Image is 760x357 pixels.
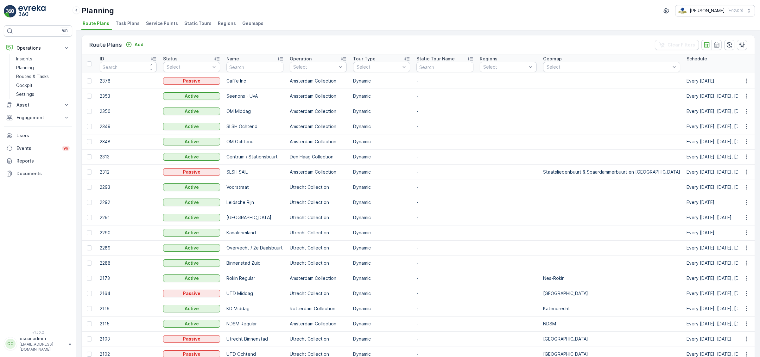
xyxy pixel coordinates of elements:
p: Dynamic [353,138,410,145]
p: Active [185,154,199,160]
p: - [416,169,473,175]
p: Rokin Regular [226,275,283,281]
p: Documents [16,170,70,177]
p: 2164 [100,290,157,297]
div: Toggle Row Selected [87,336,92,342]
p: - [416,290,473,297]
button: Active [163,199,220,206]
button: Add [123,41,146,48]
a: Documents [4,167,72,180]
p: Select [167,64,210,70]
button: Passive [163,77,220,85]
a: Routes & Tasks [14,72,72,81]
span: v 1.50.2 [4,330,72,334]
p: Binnenstad Zuid [226,260,283,266]
p: SLSH Ochtend [226,123,283,130]
p: Staatsliedenbuurt & Spaardammerbuurt en [GEOGRAPHIC_DATA] [543,169,680,175]
p: Active [185,275,199,281]
p: SLSH SAIL [226,169,283,175]
div: Toggle Row Selected [87,291,92,296]
p: Add [135,41,143,48]
p: Utrecht Collection [290,214,347,221]
p: 2291 [100,214,157,221]
p: Amsterdam Collection [290,275,347,281]
p: Dynamic [353,93,410,99]
p: Active [185,108,199,114]
p: Active [185,321,199,327]
button: Active [163,305,220,312]
p: Dynamic [353,260,410,266]
p: Amsterdam Collection [290,123,347,130]
p: Dynamic [353,154,410,160]
p: Route Plans [89,40,122,49]
div: Toggle Row Selected [87,124,92,129]
p: - [416,184,473,190]
button: Passive [163,290,220,297]
p: OM Ochtend [226,138,283,145]
p: 2313 [100,154,157,160]
p: Active [185,305,199,312]
div: Toggle Row Selected [87,200,92,205]
p: Passive [183,78,200,84]
p: Name [226,56,239,62]
p: 2312 [100,169,157,175]
span: Task Plans [116,20,140,27]
p: Utrecht Collection [290,290,347,297]
div: Toggle Row Selected [87,109,92,114]
p: Events [16,145,58,151]
p: Katendrecht [543,305,680,312]
span: Regions [218,20,236,27]
p: Amsterdam Collection [290,169,347,175]
div: Toggle Row Selected [87,230,92,235]
p: - [416,93,473,99]
p: Cockpit [16,82,33,89]
p: Schedule [687,56,707,62]
p: Dynamic [353,78,410,84]
p: - [416,245,473,251]
p: Passive [183,336,200,342]
p: Dynamic [353,290,410,297]
p: 2288 [100,260,157,266]
p: Dynamic [353,123,410,130]
div: Toggle Row Selected [87,169,92,175]
p: Dynamic [353,184,410,190]
button: Active [163,229,220,237]
p: Caffe Inc [226,78,283,84]
p: - [416,336,473,342]
img: logo [4,5,16,18]
p: NDSM [543,321,680,327]
p: Utrecht Collection [290,184,347,190]
p: Voorstraat [226,184,283,190]
input: Search [416,62,473,72]
a: Settings [14,90,72,99]
p: Active [185,138,199,145]
p: Leidsche Rijn [226,199,283,206]
p: Active [185,199,199,206]
a: Planning [14,63,72,72]
p: 2116 [100,305,157,312]
p: ( +02:00 ) [727,8,743,13]
button: Operations [4,42,72,54]
p: Planning [16,65,34,71]
p: Geomap [543,56,562,62]
p: - [416,305,473,312]
p: - [416,214,473,221]
p: Reports [16,158,70,164]
div: Toggle Row Selected [87,94,92,99]
p: Dynamic [353,321,410,327]
p: 2350 [100,108,157,114]
p: Select [293,64,337,70]
a: Reports [4,155,72,167]
button: Passive [163,168,220,176]
p: Den Haag Collection [290,154,347,160]
button: Active [163,153,220,161]
p: UTD Middag [226,290,283,297]
p: 99 [63,146,68,151]
p: Status [163,56,178,62]
p: Engagement [16,114,60,121]
div: OO [5,339,16,349]
button: Active [163,259,220,267]
p: Seenons - UvA [226,93,283,99]
p: Passive [183,290,200,297]
p: Dynamic [353,199,410,206]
